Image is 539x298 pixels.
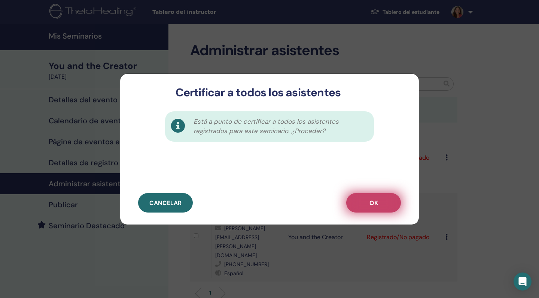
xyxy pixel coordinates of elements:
span: Cancelar [149,199,182,207]
span: OK [369,199,378,207]
span: Está a punto de certificar a todos los asistentes registrados para este seminario. ¿Proceder? [194,117,366,136]
h3: Certificar a todos los asistentes [132,86,384,99]
div: Open Intercom Messenger [514,273,532,291]
button: OK [346,193,401,213]
button: Cancelar [138,193,193,213]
